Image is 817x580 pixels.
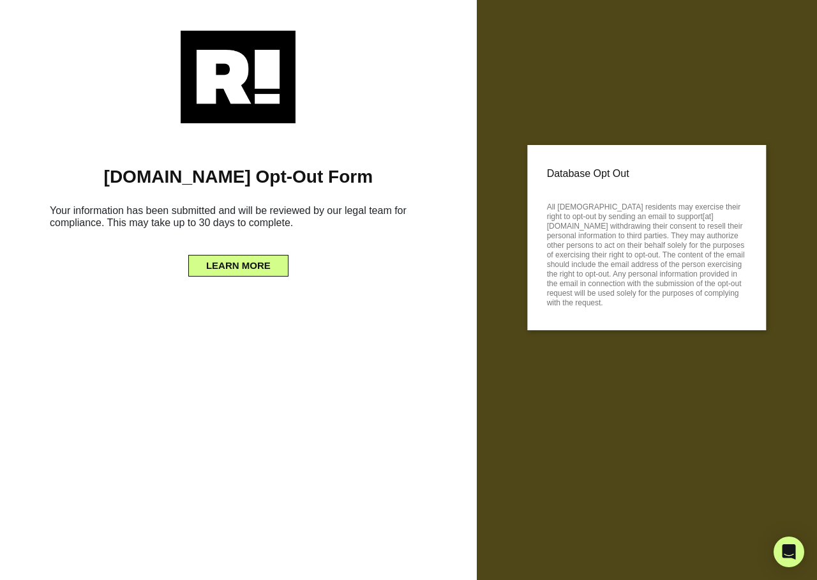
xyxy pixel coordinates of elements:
button: LEARN MORE [188,255,289,277]
h6: Your information has been submitted and will be reviewed by our legal team for compliance. This m... [19,199,458,239]
p: All [DEMOGRAPHIC_DATA] residents may exercise their right to opt-out by sending an email to suppo... [547,199,747,308]
div: Open Intercom Messenger [774,537,804,567]
a: LEARN MORE [188,257,289,267]
img: Retention.com [181,31,296,123]
p: Database Opt Out [547,164,747,183]
h1: [DOMAIN_NAME] Opt-Out Form [19,166,458,188]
